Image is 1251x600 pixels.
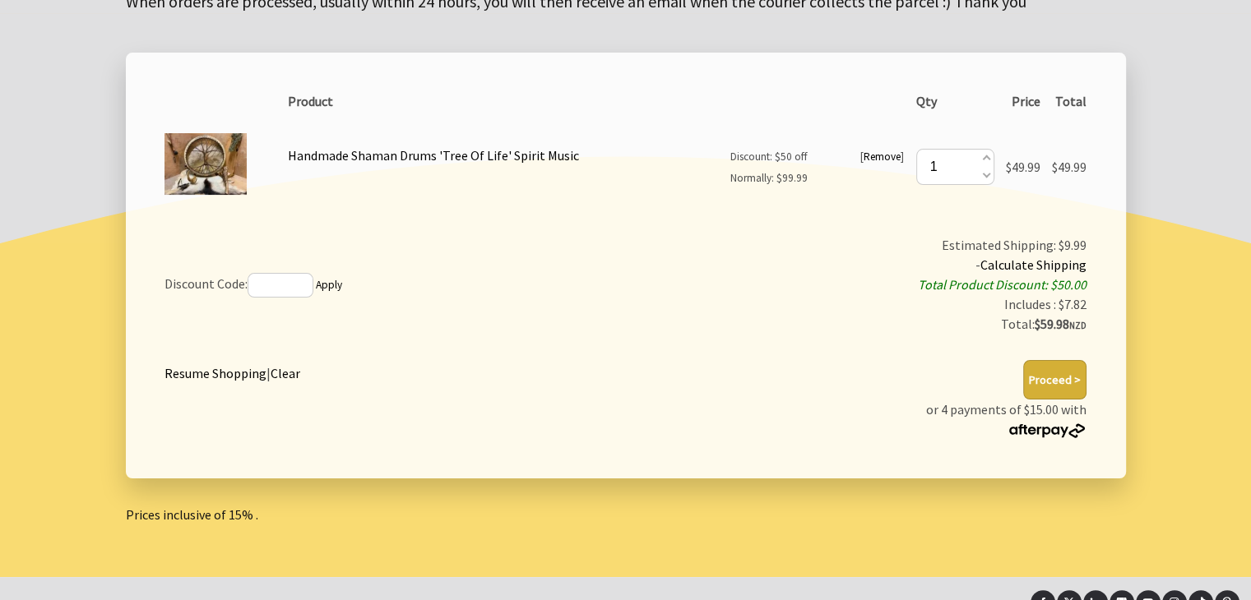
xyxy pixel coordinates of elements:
a: Remove [864,150,901,164]
p: or 4 payments of $15.00 with [926,399,1087,439]
a: Apply [316,278,342,292]
div: | [164,360,300,383]
a: Calculate Shipping [980,256,1087,273]
img: Afterpay [1008,423,1087,438]
div: Total: [643,314,1087,335]
button: Proceed > [1023,360,1087,399]
td: Estimated Shipping: $9.99 - [637,229,1092,341]
th: Qty [910,85,999,117]
th: Price [1000,85,1046,117]
p: Prices inclusive of 15% . [126,505,1126,524]
td: $49.99 [1000,117,1046,215]
td: Discount Code: [159,229,637,341]
a: Clear [271,365,300,381]
th: Total [1046,85,1092,117]
th: Product [282,85,910,117]
a: Resume Shopping [164,365,266,381]
td: $49.99 [1046,117,1092,215]
div: Includes : $7.82 [643,294,1087,314]
strong: $59.98 [1035,316,1087,332]
span: NZD [1069,320,1087,331]
em: Total Product Discount: $50.00 [918,276,1087,293]
input: If you have a discount code, enter it here and press 'Apply'. [248,273,313,298]
small: [ ] [860,150,904,164]
small: Discount: $50 off Normally: $99.99 [730,150,808,185]
a: Handmade Shaman Drums 'Tree Of Life' Spirit Music [288,147,579,164]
